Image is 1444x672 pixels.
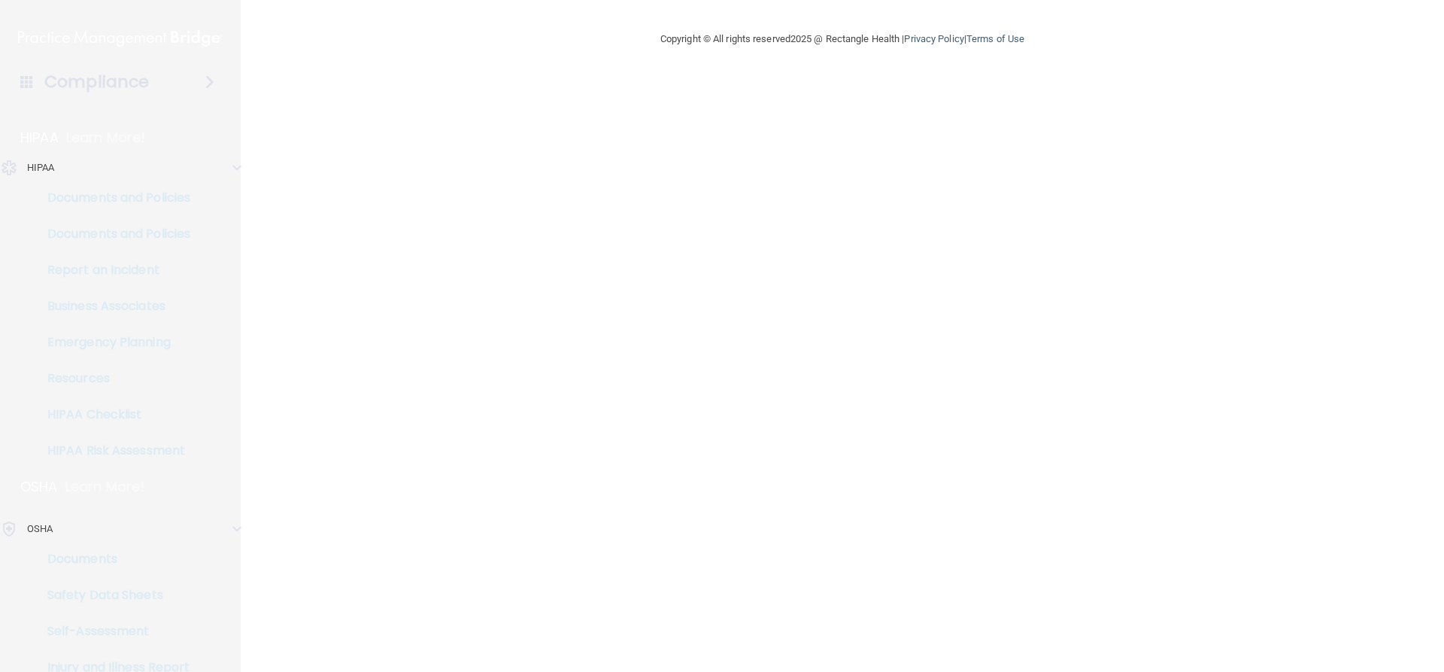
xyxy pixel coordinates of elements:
p: OSHA [20,478,58,496]
img: PMB logo [18,23,223,53]
p: Documents [10,552,215,567]
p: HIPAA [27,159,55,177]
p: Learn More! [66,129,146,147]
p: Self-Assessment [10,624,215,639]
p: Report an Incident [10,263,215,278]
p: Documents and Policies [10,227,215,242]
p: Business Associates [10,299,215,314]
p: Documents and Policies [10,190,215,205]
p: HIPAA Checklist [10,407,215,422]
p: Resources [10,371,215,386]
h4: Compliance [44,71,149,93]
p: HIPAA Risk Assessment [10,443,215,458]
a: Terms of Use [966,33,1024,44]
p: Safety Data Sheets [10,588,215,603]
p: HIPAA [20,129,59,147]
p: Emergency Planning [10,335,215,350]
p: Learn More! [65,478,145,496]
p: OSHA [27,520,53,538]
a: Privacy Policy [904,33,963,44]
div: Copyright © All rights reserved 2025 @ Rectangle Health | | [568,15,1117,63]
